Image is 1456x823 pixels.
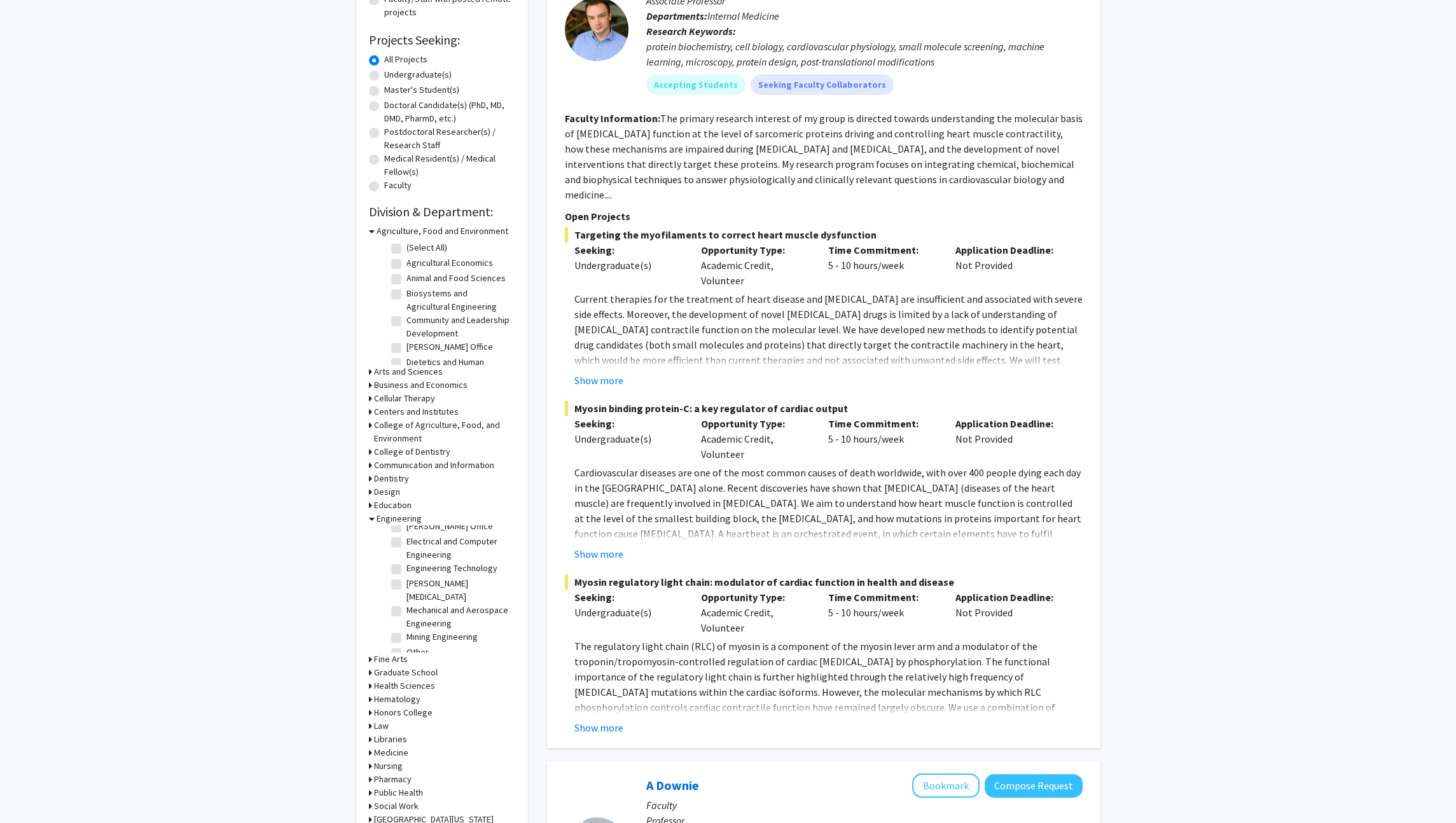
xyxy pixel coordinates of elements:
p: Application Deadline: [955,590,1064,605]
button: Show more [574,373,623,388]
mat-chip: Seeking Faculty Collaborators [751,74,894,95]
b: Faculty Information: [565,112,660,125]
button: Add A Downie to Bookmarks [912,773,980,798]
label: Master's Student(s) [384,83,459,97]
label: Electrical and Computer Engineering [406,535,512,562]
p: Opportunity Type: [701,416,809,431]
p: Application Deadline: [955,416,1064,431]
h3: Pharmacy [374,773,412,786]
h3: Arts and Sciences [374,365,443,378]
label: Engineering Technology [406,562,497,575]
h3: Fine Arts [374,653,408,666]
div: 5 - 10 hours/week [819,590,946,635]
span: Current therapies for the treatment of heart disease and [MEDICAL_DATA] are insufficient and asso... [574,293,1083,412]
b: Departments: [646,10,707,22]
iframe: Chat [10,766,54,813]
h3: Health Sciences [374,679,435,693]
h3: Honors College [374,706,433,719]
p: Seeking: [574,242,683,258]
label: Agricultural Economics [406,256,493,270]
p: Time Commitment: [828,242,936,258]
label: Doctoral Candidate(s) (PhD, MD, DMD, PharmD, etc.) [384,99,515,125]
span: Targeting the myofilaments to correct heart muscle dysfunction [565,227,1083,242]
h3: Engineering [377,512,422,525]
div: 5 - 10 hours/week [819,416,946,462]
h3: Libraries [374,733,407,746]
h3: Communication and Information [374,459,494,472]
a: A Downie [646,777,699,793]
p: Faculty [646,798,1083,813]
label: [PERSON_NAME] Office [406,340,493,354]
label: Mining Engineering [406,630,478,644]
h3: Agriculture, Food and Environment [377,225,508,238]
p: Open Projects [565,209,1083,224]
h3: Medicine [374,746,408,759]
button: Show more [574,720,623,735]
span: Cardiovascular diseases are one of the most common causes of death worldwide, with over 400 peopl... [574,466,1081,571]
span: Myosin regulatory light chain: modulator of cardiac function in health and disease [565,574,1083,590]
b: Research Keywords: [646,25,736,38]
div: protein biochemistry, cell biology, cardiovascular physiology, small molecule screening, machine ... [646,39,1083,69]
mat-chip: Accepting Students [646,74,745,95]
h2: Division & Department: [369,204,515,219]
label: Undergraduate(s) [384,68,452,81]
button: Compose Request to A Downie [985,774,1083,798]
p: Seeking: [574,416,683,431]
p: Opportunity Type: [701,242,809,258]
h2: Projects Seeking: [369,32,515,48]
p: Time Commitment: [828,590,936,605]
fg-read-more: The primary research interest of my group is directed towards understanding the molecular basis o... [565,112,1083,201]
label: Medical Resident(s) / Medical Fellow(s) [384,152,515,179]
label: Animal and Food Sciences [406,272,506,285]
label: Dietetics and Human Nutrition [406,356,512,382]
h3: Law [374,719,389,733]
div: Academic Credit, Volunteer [691,416,819,462]
p: Application Deadline: [955,242,1064,258]
div: Undergraduate(s) [574,258,683,273]
h3: Nursing [374,759,403,773]
p: Time Commitment: [828,416,936,431]
h3: Business and Economics [374,378,468,392]
span: Myosin binding protein-C: a key regulator of cardiac output [565,401,1083,416]
h3: Design [374,485,400,499]
div: Not Provided [946,590,1073,635]
h3: Cellular Therapy [374,392,435,405]
label: [PERSON_NAME] Office [406,520,493,533]
p: Opportunity Type: [701,590,809,605]
h3: Graduate School [374,666,438,679]
h3: Public Health [374,786,423,799]
label: Postdoctoral Researcher(s) / Research Staff [384,125,515,152]
div: 5 - 10 hours/week [819,242,946,288]
div: Academic Credit, Volunteer [691,242,819,288]
h3: Hematology [374,693,420,706]
span: The regulatory light chain (RLC) of myosin is a component of the myosin lever arm and a modulator... [574,640,1071,744]
h3: Centers and Institutes [374,405,459,418]
h3: Social Work [374,799,419,813]
div: Not Provided [946,416,1073,462]
div: Academic Credit, Volunteer [691,590,819,635]
span: Internal Medicine [707,10,779,22]
div: Undergraduate(s) [574,605,683,620]
div: Not Provided [946,242,1073,288]
button: Show more [574,546,623,562]
label: [PERSON_NAME] [MEDICAL_DATA] [406,577,512,604]
label: Biosystems and Agricultural Engineering [406,287,512,314]
h3: Education [374,499,412,512]
label: Other [406,646,429,659]
label: (Select All) [406,241,447,254]
label: All Projects [384,53,427,66]
div: Undergraduate(s) [574,431,683,446]
label: Mechanical and Aerospace Engineering [406,604,512,630]
h3: College of Agriculture, Food, and Environment [374,418,515,445]
label: Community and Leadership Development [406,314,512,340]
p: Seeking: [574,590,683,605]
h3: Dentistry [374,472,409,485]
label: Faculty [384,179,412,192]
h3: College of Dentistry [374,445,450,459]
